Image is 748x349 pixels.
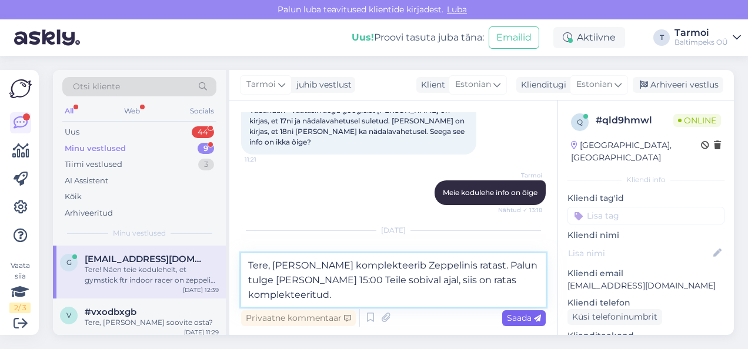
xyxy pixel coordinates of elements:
[567,207,724,224] input: Lisa tag
[65,126,79,138] div: Uus
[352,31,484,45] div: Proovi tasuta juba täna:
[184,328,219,337] div: [DATE] 11:29
[673,114,721,127] span: Online
[188,103,216,119] div: Socials
[567,309,662,325] div: Küsi telefoninumbrit
[498,171,542,180] span: Tarmoi
[443,4,470,15] span: Luba
[73,80,120,93] span: Otsi kliente
[455,78,491,91] span: Estonian
[66,258,72,267] span: g
[567,297,724,309] p: Kliendi telefon
[352,32,374,43] b: Uus!
[241,225,546,236] div: [DATE]
[85,307,136,317] span: #vxodbxgb
[567,280,724,292] p: [EMAIL_ADDRESS][DOMAIN_NAME]
[567,174,724,185] div: Kliendi info
[567,330,724,342] p: Klienditeekond
[567,192,724,204] p: Kliendi tag'id
[577,118,583,126] span: q
[65,159,122,170] div: Tiimi vestlused
[65,143,126,155] div: Minu vestlused
[9,303,31,313] div: 2 / 3
[65,207,113,219] div: Arhiveeritud
[85,317,219,328] div: Tere, [PERSON_NAME] soovite osta?
[674,38,728,47] div: Baltimpeks OÜ
[85,254,207,264] span: gerlipoder300@gmail.com
[633,77,723,93] div: Arhiveeri vestlus
[62,103,76,119] div: All
[516,79,566,91] div: Klienditugi
[567,229,724,241] p: Kliendi nimi
[241,310,356,326] div: Privaatne kommentaar
[553,27,625,48] div: Aktiivne
[9,260,31,313] div: Vaata siia
[576,78,612,91] span: Estonian
[245,155,289,164] span: 11:21
[183,286,219,294] div: [DATE] 12:39
[653,29,670,46] div: T
[498,206,542,214] span: Nähtud ✓ 13:18
[9,79,32,98] img: Askly Logo
[292,79,352,91] div: juhib vestlust
[674,28,728,38] div: Tarmoi
[65,191,82,203] div: Kõik
[596,113,673,127] div: # qld9hmwl
[198,159,214,170] div: 3
[113,228,166,239] span: Minu vestlused
[567,267,724,280] p: Kliendi email
[65,175,108,187] div: AI Assistent
[122,103,142,119] div: Web
[443,188,537,197] span: Meie kodulehe info on õige
[246,78,276,91] span: Tarmoi
[192,126,214,138] div: 44
[66,311,71,320] span: v
[198,143,214,155] div: 9
[568,247,711,260] input: Lisa nimi
[674,28,741,47] a: TarmoiBaltimpeks OÜ
[571,139,701,164] div: [GEOGRAPHIC_DATA], [GEOGRAPHIC_DATA]
[85,264,219,286] div: Tere! Näen teie kodulehelt, et gymstick ftr indoor racer on zeppelini poes? Kas [PERSON_NAME] [PE...
[507,313,541,323] span: Saada
[416,79,445,91] div: Klient
[489,26,539,49] button: Emailid
[241,253,546,307] textarea: Tere, [PERSON_NAME] komplekteerib Zeppelinis ratast. Palun tulge [PERSON_NAME] 15:00 Teile sobiva...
